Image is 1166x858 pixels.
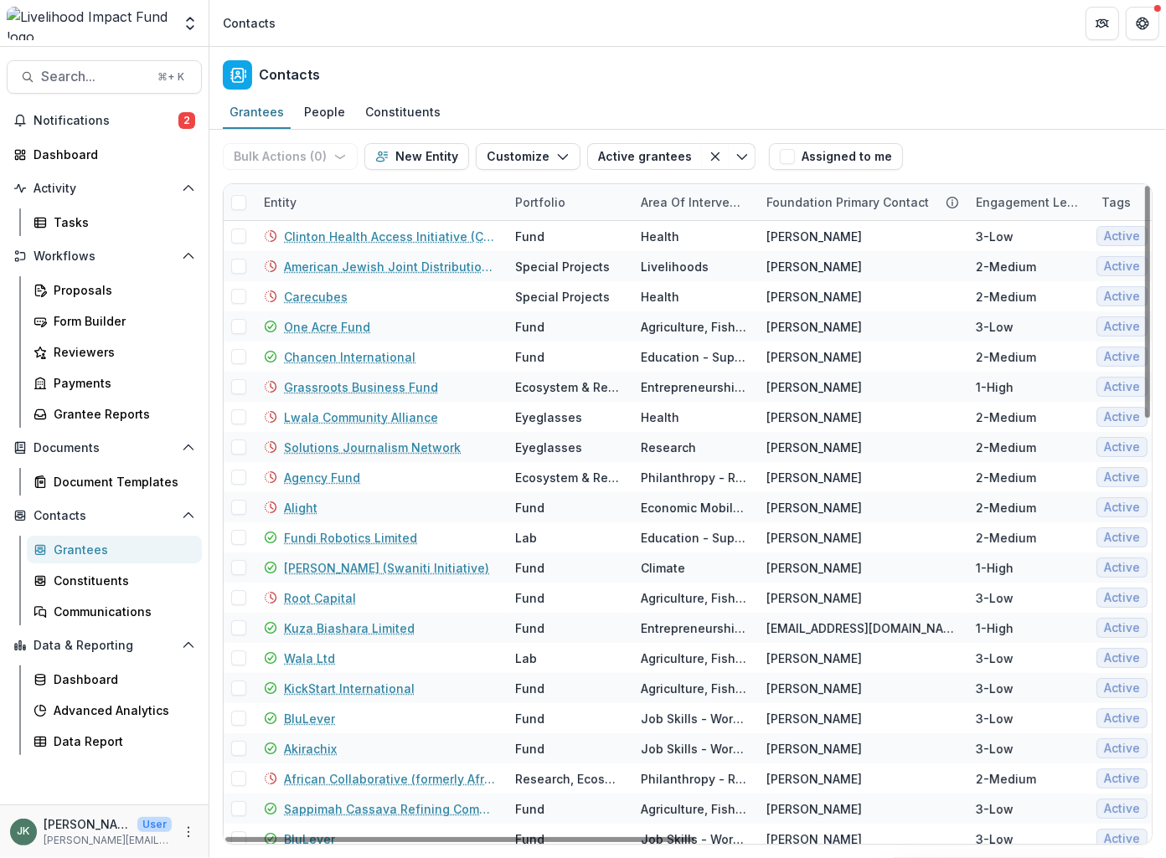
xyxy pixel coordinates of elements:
[18,826,30,837] div: Jana Kinsey
[641,650,746,667] div: Agriculture, Fishing & Conservation
[766,258,862,275] div: [PERSON_NAME]
[284,469,360,486] a: Agency Fund
[976,228,1014,245] div: 3-Low
[178,112,195,129] span: 2
[641,318,746,336] div: Agriculture, Fishing & Conservation
[766,800,862,818] div: [PERSON_NAME]
[976,619,1014,637] div: 1-High
[966,193,1091,211] div: Engagement level
[515,288,610,306] div: Special Projects
[766,348,862,366] div: [PERSON_NAME]
[34,146,188,163] div: Dashboard
[515,499,544,516] div: Fund
[54,343,188,361] div: Reviewers
[1104,350,1140,364] span: Active
[1104,501,1140,515] span: Active
[631,184,756,220] div: Area of intervention
[515,710,544,727] div: Fund
[7,175,202,202] button: Open Activity
[976,740,1014,758] div: 3-Low
[1104,651,1140,665] span: Active
[766,830,862,848] div: [PERSON_NAME]
[976,318,1014,336] div: 3-Low
[641,469,746,486] div: Philanthropy - Regrantor
[515,589,544,607] div: Fund
[284,348,415,366] a: Chancen International
[54,603,188,620] div: Communications
[1104,229,1140,244] span: Active
[223,14,276,32] div: Contacts
[7,107,202,134] button: Notifications2
[137,817,172,832] p: User
[1104,561,1140,575] span: Active
[297,100,352,124] div: People
[1091,193,1141,211] div: Tags
[641,619,746,637] div: Entrepreneurship - Business Support
[1104,380,1140,394] span: Active
[254,184,505,220] div: Entity
[505,184,631,220] div: Portfolio
[27,307,202,335] a: Form Builder
[587,143,702,170] button: Active grantees
[976,529,1036,547] div: 2-Medium
[54,213,188,231] div: Tasks
[54,473,188,491] div: Document Templates
[34,182,175,196] span: Activity
[976,770,1036,788] div: 2-Medium
[27,696,202,724] a: Advanced Analytics
[766,228,862,245] div: [PERSON_NAME]
[515,740,544,758] div: Fund
[976,559,1014,577] div: 1-High
[41,69,147,85] span: Search...
[284,529,417,547] a: Fundi Robotics Limited
[1104,259,1140,274] span: Active
[515,830,544,848] div: Fund
[284,228,495,245] a: Clinton Health Access Initiative (CHAI)
[223,100,291,124] div: Grantees
[284,650,335,667] a: Wala Ltd
[27,727,202,755] a: Data Report
[154,68,188,86] div: ⌘ + K
[284,439,461,456] a: Solutions Journalism Network
[766,619,956,637] div: [EMAIL_ADDRESS][DOMAIN_NAME]
[44,833,172,848] p: [PERSON_NAME][EMAIL_ADDRESS][DOMAIN_NAME]
[515,469,621,486] div: Ecosystem & Regrantors
[976,288,1036,306] div: 2-Medium
[27,276,202,304] a: Proposals
[1104,681,1140,696] span: Active
[515,318,544,336] div: Fund
[54,572,188,589] div: Constituents
[756,193,939,211] div: Foundation Primary Contact
[641,408,679,426] div: Health
[284,559,489,577] a: [PERSON_NAME] (Swaniti Initiative)
[7,434,202,461] button: Open Documents
[976,469,1036,486] div: 2-Medium
[766,318,862,336] div: [PERSON_NAME]
[641,710,746,727] div: Job Skills - Workforce
[976,408,1036,426] div: 2-Medium
[284,408,438,426] a: Lwala Community Alliance
[766,499,862,516] div: [PERSON_NAME]
[34,639,175,653] span: Data & Reporting
[1126,7,1159,40] button: Get Help
[515,228,544,245] div: Fund
[27,536,202,563] a: Grantees
[1104,712,1140,726] span: Active
[7,60,202,94] button: Search...
[976,650,1014,667] div: 3-Low
[284,288,348,306] a: Carecubes
[7,243,202,270] button: Open Workflows
[284,378,438,396] a: Grassroots Business Fund
[27,208,202,236] a: Tasks
[7,502,202,529] button: Open Contacts
[284,619,415,637] a: Kuza Biashara Limited
[766,439,862,456] div: [PERSON_NAME]
[729,143,756,170] button: Toggle menu
[27,369,202,397] a: Payments
[1104,591,1140,605] span: Active
[7,7,172,40] img: Livelihood Impact Fund logo
[54,701,188,719] div: Advanced Analytics
[515,770,621,788] div: Research, Ecosystem & Regrantors
[284,589,356,607] a: Root Capital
